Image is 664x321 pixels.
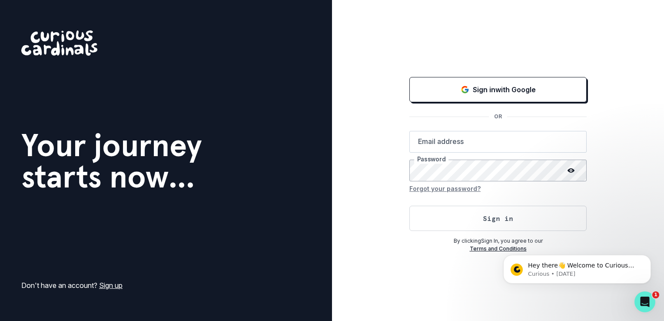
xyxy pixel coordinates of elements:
[21,30,97,56] img: Curious Cardinals Logo
[409,181,481,195] button: Forgot your password?
[652,291,659,298] span: 1
[21,130,202,192] h1: Your journey starts now...
[473,84,536,95] p: Sign in with Google
[634,291,655,312] iframe: Intercom live chat
[489,113,507,120] p: OR
[409,237,587,245] p: By clicking Sign In , you agree to our
[409,206,587,231] button: Sign in
[490,237,664,298] iframe: Intercom notifications message
[409,77,587,102] button: Sign in with Google (GSuite)
[21,280,123,291] p: Don't have an account?
[99,281,123,290] a: Sign up
[470,245,527,252] a: Terms and Conditions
